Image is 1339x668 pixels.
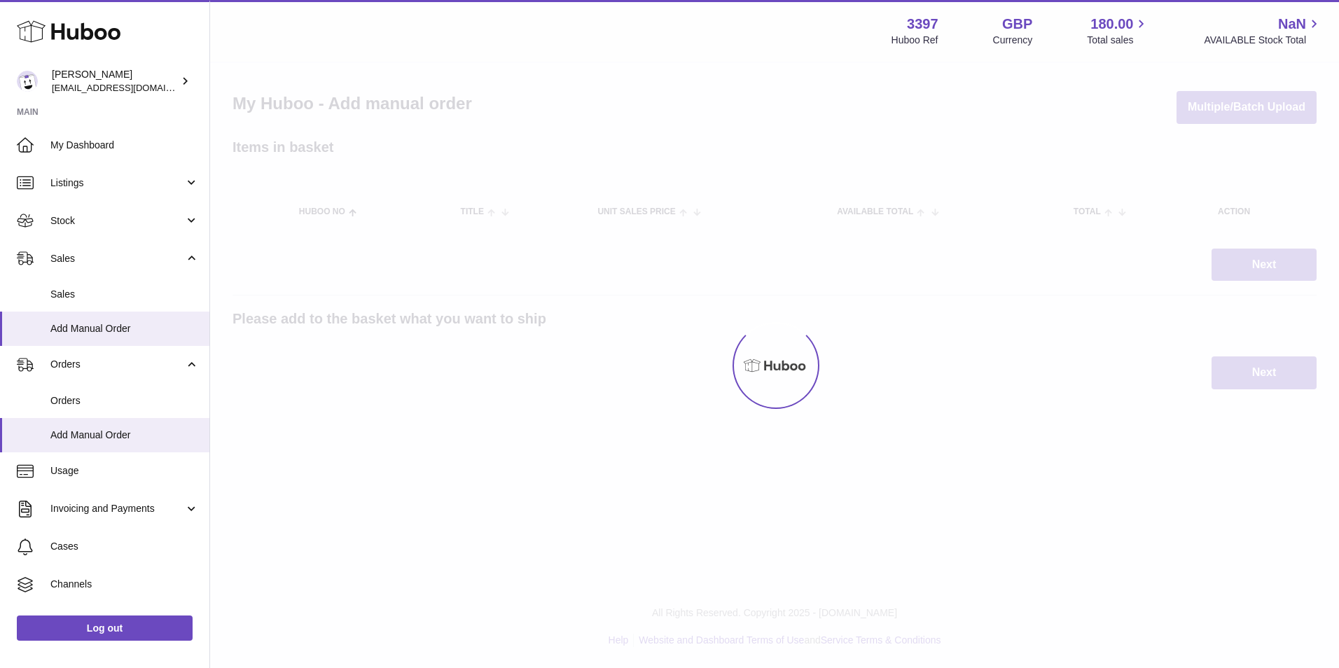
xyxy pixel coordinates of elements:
[50,252,184,265] span: Sales
[50,540,199,553] span: Cases
[1087,34,1149,47] span: Total sales
[50,502,184,515] span: Invoicing and Payments
[1204,34,1322,47] span: AVAILABLE Stock Total
[17,615,193,641] a: Log out
[993,34,1033,47] div: Currency
[50,429,199,442] span: Add Manual Order
[907,15,938,34] strong: 3397
[50,394,199,408] span: Orders
[1087,15,1149,47] a: 180.00 Total sales
[50,214,184,228] span: Stock
[52,68,178,95] div: [PERSON_NAME]
[52,82,206,93] span: [EMAIL_ADDRESS][DOMAIN_NAME]
[50,322,199,335] span: Add Manual Order
[891,34,938,47] div: Huboo Ref
[1204,15,1322,47] a: NaN AVAILABLE Stock Total
[50,358,184,371] span: Orders
[50,464,199,478] span: Usage
[50,139,199,152] span: My Dashboard
[50,288,199,301] span: Sales
[1002,15,1032,34] strong: GBP
[1090,15,1133,34] span: 180.00
[50,176,184,190] span: Listings
[50,578,199,591] span: Channels
[1278,15,1306,34] span: NaN
[17,71,38,92] img: sales@canchema.com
